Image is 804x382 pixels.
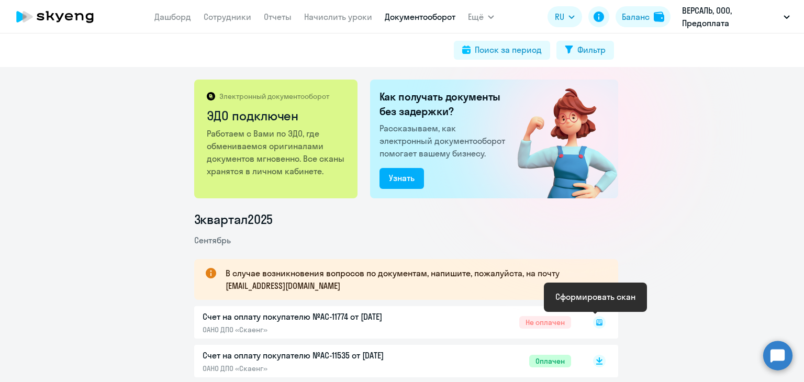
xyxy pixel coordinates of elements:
span: RU [555,10,564,23]
span: Оплачен [529,355,571,367]
span: Ещё [468,10,484,23]
button: RU [548,6,582,27]
div: Сформировать скан [555,290,635,303]
p: ВЕРСАЛЬ, ООО, Предоплата [682,4,779,29]
p: Работаем с Вами по ЭДО, где обмениваемся оригиналами документов мгновенно. Все сканы хранятся в л... [207,127,347,177]
h2: ЭДО подключен [207,107,347,124]
li: 3 квартал 2025 [194,211,618,228]
a: Документооборот [385,12,455,22]
div: Узнать [389,172,415,184]
a: Счет на оплату покупателю №AC-11535 от [DATE]ОАНО ДПО «Скаенг»Оплачен [203,349,571,373]
p: Электронный документооборот [219,92,329,101]
a: Сотрудники [204,12,251,22]
button: Поиск за период [454,41,550,60]
img: balance [654,12,664,22]
a: Отчеты [264,12,292,22]
button: Ещё [468,6,494,27]
button: Узнать [379,168,424,189]
h2: Как получать документы без задержки? [379,89,509,119]
div: Фильтр [577,43,606,56]
span: Сентябрь [194,235,231,245]
a: Дашборд [154,12,191,22]
p: Рассказываем, как электронный документооборот помогает вашему бизнесу. [379,122,509,160]
p: В случае возникновения вопросов по документам, напишите, пожалуйста, на почту [EMAIL_ADDRESS][DOM... [226,267,599,292]
p: Счет на оплату покупателю №AC-11535 от [DATE] [203,349,422,362]
img: connected [500,80,618,198]
div: Баланс [622,10,650,23]
button: Фильтр [556,41,614,60]
a: Начислить уроки [304,12,372,22]
p: ОАНО ДПО «Скаенг» [203,364,422,373]
button: ВЕРСАЛЬ, ООО, Предоплата [677,4,795,29]
button: Балансbalance [616,6,671,27]
div: Поиск за период [475,43,542,56]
